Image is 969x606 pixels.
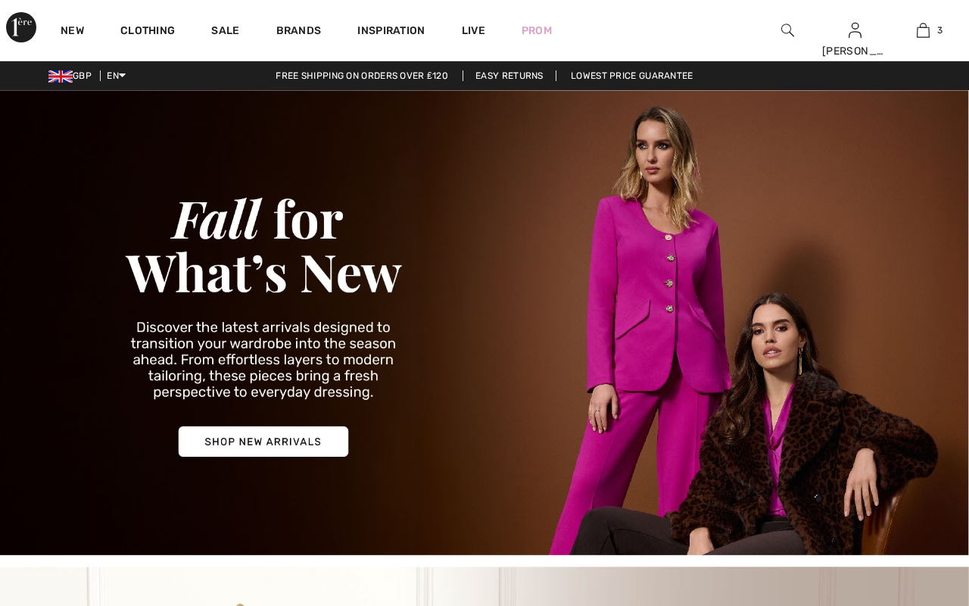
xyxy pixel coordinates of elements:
[849,21,862,39] img: My Info
[6,12,36,42] img: 1ère Avenue
[522,23,552,39] a: Prom
[211,24,239,40] a: Sale
[357,24,425,40] span: Inspiration
[107,70,126,81] span: EN
[937,23,943,37] span: 3
[559,70,706,81] a: Lowest Price Guarantee
[822,43,889,59] div: [PERSON_NAME]
[890,21,956,39] a: 3
[48,70,73,83] img: UK Pound
[849,23,862,37] a: Sign In
[120,24,175,40] a: Clothing
[917,21,930,39] img: My Bag
[781,21,794,39] img: search the website
[263,70,460,81] a: Free shipping on orders over ₤120
[463,70,556,81] a: Easy Returns
[48,70,98,81] span: GBP
[61,24,84,40] a: New
[276,24,322,40] a: Brands
[462,23,485,39] a: Live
